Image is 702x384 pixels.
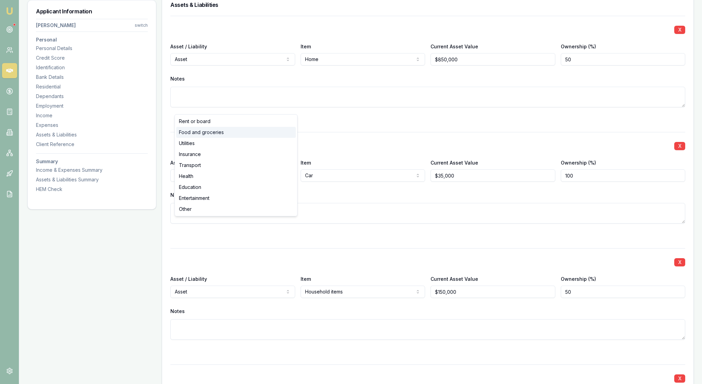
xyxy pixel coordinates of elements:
span: Transport [179,162,201,169]
span: Other [179,206,192,213]
span: Insurance [179,151,201,158]
span: Health [179,173,193,180]
span: Utilities [179,140,195,147]
span: Rent or board [179,118,210,125]
span: Food and groceries [179,129,224,136]
span: Education [179,184,201,191]
span: Entertainment [179,195,209,202]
